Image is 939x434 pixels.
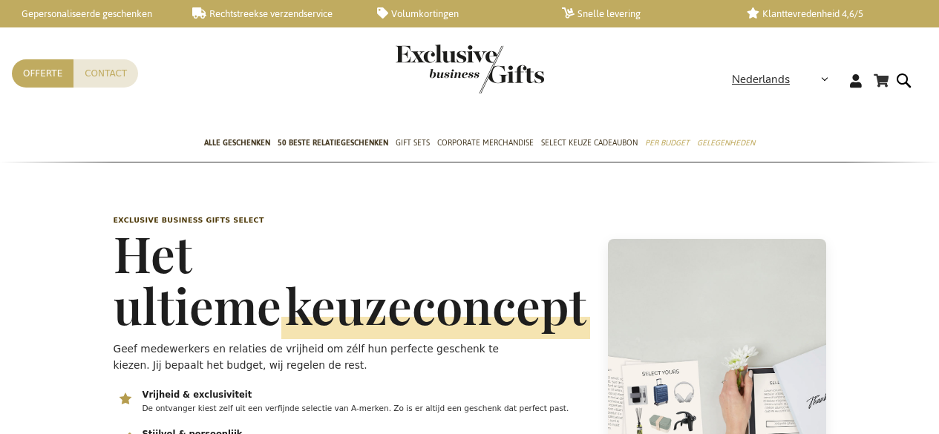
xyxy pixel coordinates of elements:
a: Per Budget [645,125,690,162]
a: Alle Geschenken [204,125,270,162]
a: Contact [73,59,138,88]
p: Exclusive Business Gifts Select [114,215,590,226]
p: De ontvanger kiest zelf uit een verfijnde selectie van A-merken. Zo is er altijd een geschenk dat... [143,403,589,415]
h3: Vrijheid & exclusiviteit [143,389,589,401]
p: Geef medewerkers en relaties de vrijheid om zélf hun perfecte geschenk te kiezen. Jij bepaalt het... [114,341,536,373]
a: Offerte [12,59,73,88]
span: Per Budget [645,135,690,151]
span: Gelegenheden [697,135,755,151]
a: Gelegenheden [697,125,755,162]
a: Klanttevredenheid 4,6/5 [747,7,908,20]
a: Gift Sets [396,125,430,162]
span: Gift Sets [396,135,430,151]
span: Corporate Merchandise [437,135,534,151]
span: Alle Geschenken [204,135,270,151]
span: Nederlands [732,71,790,88]
a: Snelle levering [562,7,723,20]
a: Rechtstreekse verzendservice [192,7,353,20]
h1: Het ultieme [114,227,590,331]
span: Select Keuze Cadeaubon [541,135,638,151]
a: Corporate Merchandise [437,125,534,162]
a: Volumkortingen [377,7,538,20]
span: keuzeconcept [281,273,590,339]
img: Exclusive Business gifts logo [396,45,544,93]
a: store logo [396,45,470,93]
a: 50 beste relatiegeschenken [278,125,388,162]
span: 50 beste relatiegeschenken [278,135,388,151]
a: Gepersonaliseerde geschenken [7,7,169,20]
a: Select Keuze Cadeaubon [541,125,638,162]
